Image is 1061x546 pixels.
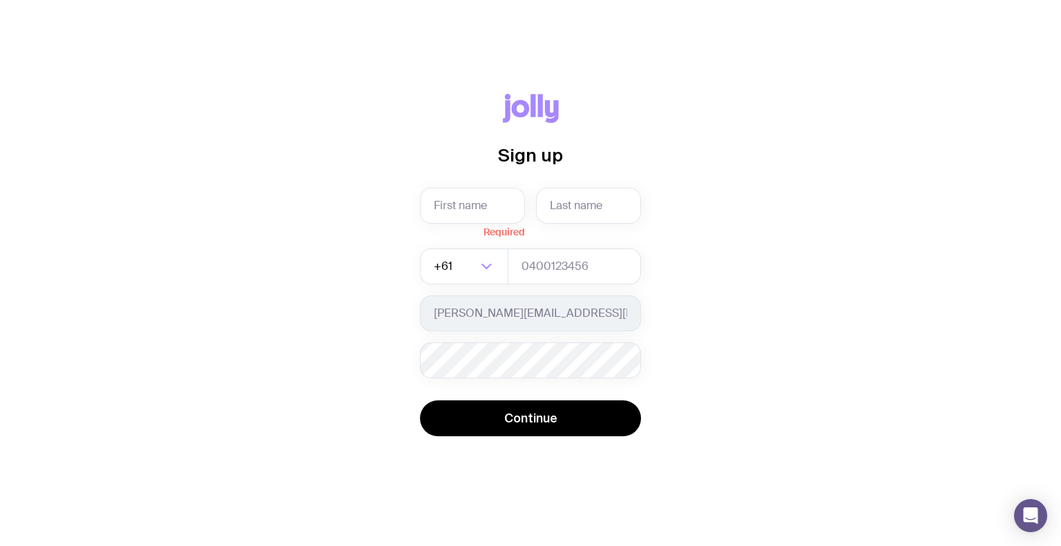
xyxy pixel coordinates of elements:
[420,248,508,284] div: Search for option
[455,248,477,284] input: Search for option
[434,248,455,284] span: +61
[420,224,525,237] span: Required
[498,145,563,165] span: Sign up
[420,188,525,224] input: First name
[420,295,641,331] input: you@email.com
[1014,499,1047,532] div: Open Intercom Messenger
[420,400,641,436] button: Continue
[536,188,641,224] input: Last name
[508,248,641,284] input: 0400123456
[504,410,557,427] span: Continue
